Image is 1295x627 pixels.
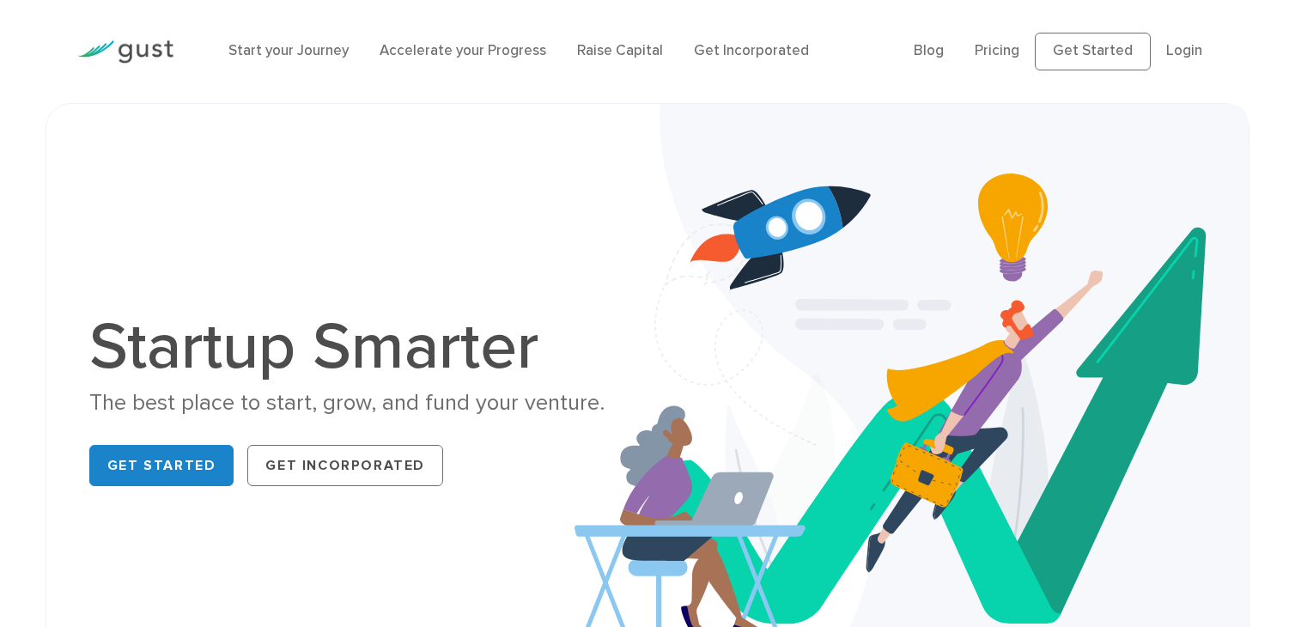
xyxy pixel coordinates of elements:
[577,42,663,59] a: Raise Capital
[89,445,234,486] a: Get Started
[89,314,635,380] h1: Startup Smarter
[228,42,349,59] a: Start your Journey
[694,42,809,59] a: Get Incorporated
[77,40,173,64] img: Gust Logo
[975,42,1019,59] a: Pricing
[1035,33,1151,70] a: Get Started
[89,388,635,418] div: The best place to start, grow, and fund your venture.
[380,42,546,59] a: Accelerate your Progress
[247,445,443,486] a: Get Incorporated
[1166,42,1202,59] a: Login
[914,42,944,59] a: Blog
